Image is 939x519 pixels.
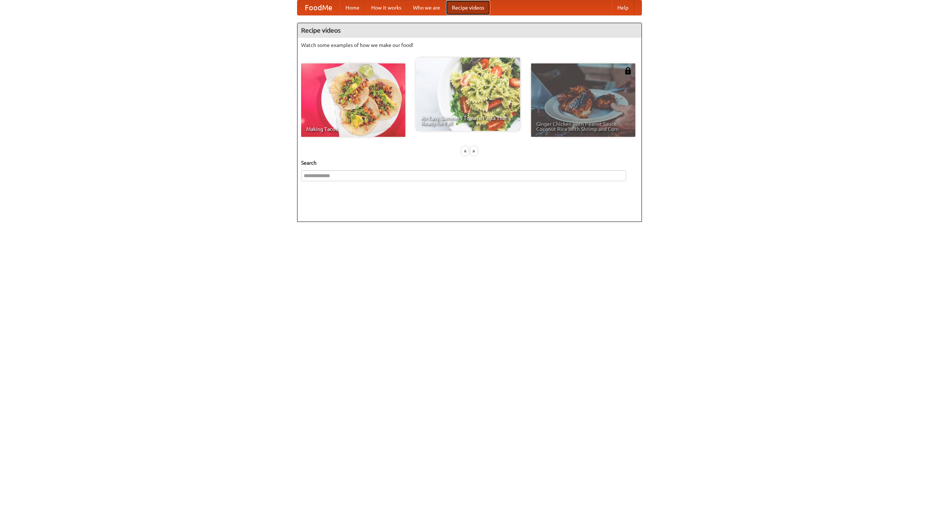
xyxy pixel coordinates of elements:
a: Recipe videos [446,0,490,15]
a: Help [611,0,634,15]
a: An Easy, Summery Tomato Pasta That's Ready for Fall [416,58,520,131]
div: « [462,146,468,156]
div: » [471,146,477,156]
span: An Easy, Summery Tomato Pasta That's Ready for Fall [421,116,515,126]
a: Who we are [407,0,446,15]
h5: Search [301,159,638,167]
a: How it works [365,0,407,15]
a: Making Tacos [301,63,405,137]
h4: Recipe videos [297,23,642,38]
img: 483408.png [624,67,632,74]
p: Watch some examples of how we make our food! [301,41,638,49]
a: FoodMe [297,0,340,15]
a: Home [340,0,365,15]
span: Making Tacos [306,127,400,132]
